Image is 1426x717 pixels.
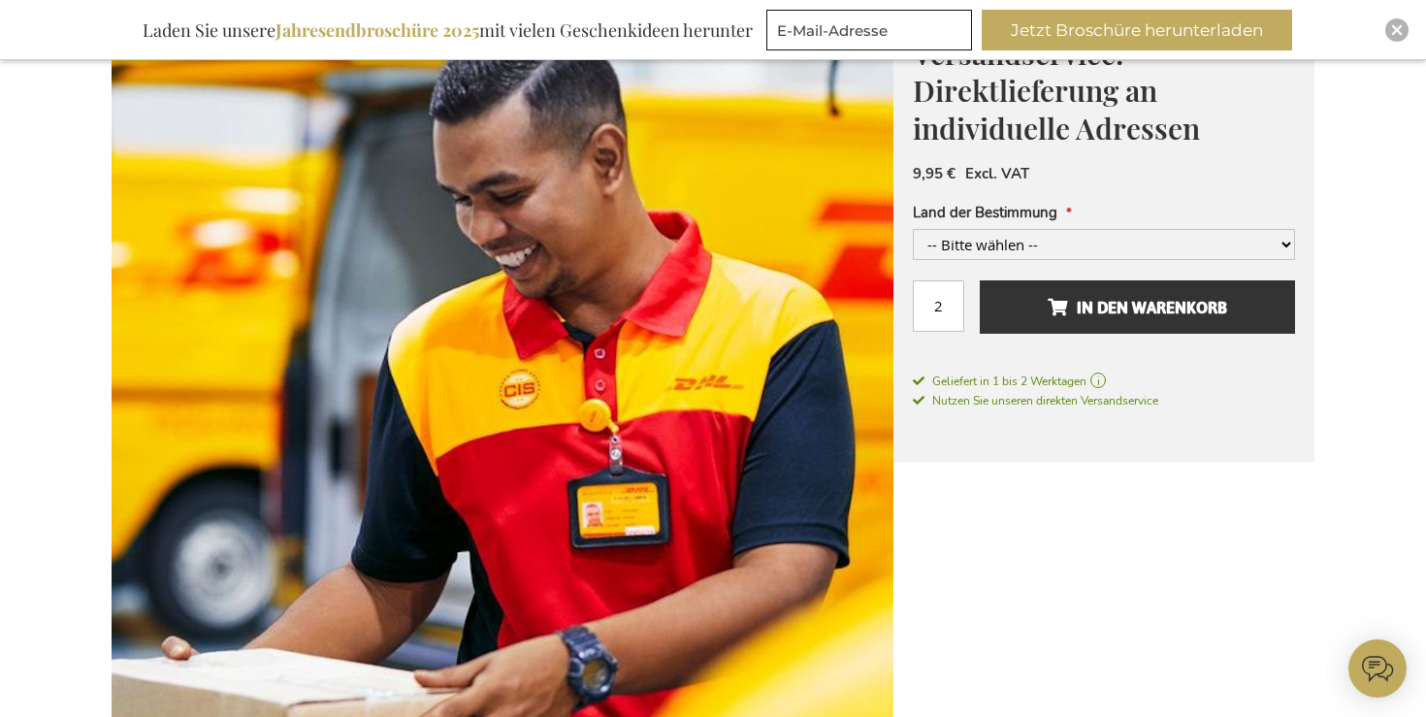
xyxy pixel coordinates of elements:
span: Excl. VAT [965,164,1029,183]
input: E-Mail-Adresse [766,10,972,50]
a: Geliefert in 1 bis 2 Werktagen [913,373,1295,390]
span: Land der Bestimmung [913,203,1057,222]
span: Versandservice: Direktlieferung an individuelle Adressen [913,34,1200,147]
input: Menge [913,280,964,332]
iframe: belco-activator-frame [1348,639,1407,698]
b: Jahresendbroschüre 2025 [275,18,479,42]
div: Laden Sie unsere mit vielen Geschenkideen herunter [134,10,762,50]
form: marketing offers and promotions [766,10,978,56]
div: Close [1385,18,1409,42]
img: Close [1391,24,1403,36]
a: Nutzen Sie unseren direkten Versandservice [913,390,1158,409]
button: In den Warenkorb [980,280,1295,334]
span: 9,95 € [913,164,956,183]
span: In den Warenkorb [1048,292,1227,323]
span: Nutzen Sie unseren direkten Versandservice [913,393,1158,408]
button: Jetzt Broschüre herunterladen [982,10,1292,50]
